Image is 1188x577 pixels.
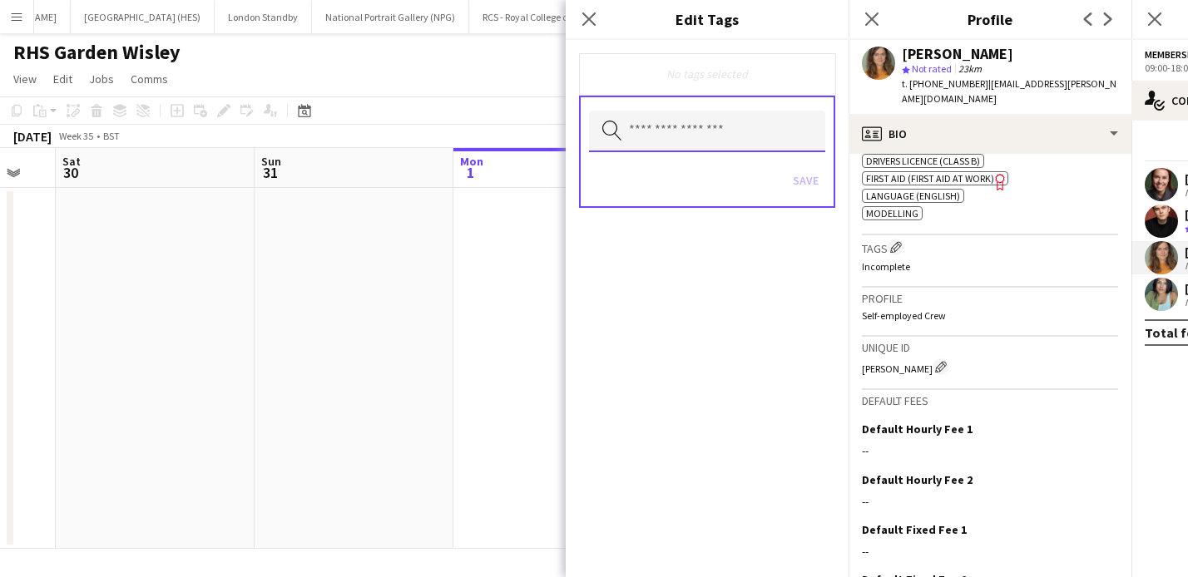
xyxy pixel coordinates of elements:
[849,8,1131,30] h3: Profile
[862,494,1118,509] div: --
[71,1,215,33] button: [GEOGRAPHIC_DATA] (HES)
[862,393,1118,408] h3: Default fees
[469,1,625,33] button: RCS - Royal College of Surgeons
[53,72,72,86] span: Edit
[13,72,37,86] span: View
[862,340,1118,355] h3: Unique ID
[902,77,988,90] span: t. [PHONE_NUMBER]
[866,207,918,219] span: Modelling
[866,190,960,202] span: Language (English)
[82,68,121,90] a: Jobs
[13,128,52,145] div: [DATE]
[13,40,181,65] h1: RHS Garden Wisley
[261,154,281,169] span: Sun
[849,114,1131,154] div: Bio
[60,163,81,182] span: 30
[312,1,469,33] button: National Portrait Gallery (NPG)
[862,472,973,487] h3: Default Hourly Fee 2
[55,130,97,142] span: Week 35
[862,309,1118,322] p: Self-employed Crew
[566,8,849,30] h3: Edit Tags
[866,172,994,185] span: First Aid (First Aid At Work)
[862,291,1118,306] h3: Profile
[862,358,1118,375] div: [PERSON_NAME]
[458,163,483,182] span: 1
[47,68,79,90] a: Edit
[131,72,168,86] span: Comms
[902,47,1013,62] div: [PERSON_NAME]
[862,239,1118,256] h3: Tags
[89,72,114,86] span: Jobs
[862,260,1118,273] p: Incomplete
[124,68,175,90] a: Comms
[592,67,822,81] div: No tags selected
[862,522,967,537] h3: Default Fixed Fee 1
[259,163,281,182] span: 31
[902,77,1116,105] span: | [EMAIL_ADDRESS][PERSON_NAME][DOMAIN_NAME]
[862,443,1118,458] div: --
[866,155,980,167] span: Drivers Licence (Class B)
[62,154,81,169] span: Sat
[7,68,43,90] a: View
[912,62,952,75] span: Not rated
[955,62,985,75] span: 23km
[460,154,483,169] span: Mon
[862,422,973,436] h3: Default Hourly Fee 1
[103,130,120,142] div: BST
[862,544,1118,559] div: --
[215,1,312,33] button: London Standby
